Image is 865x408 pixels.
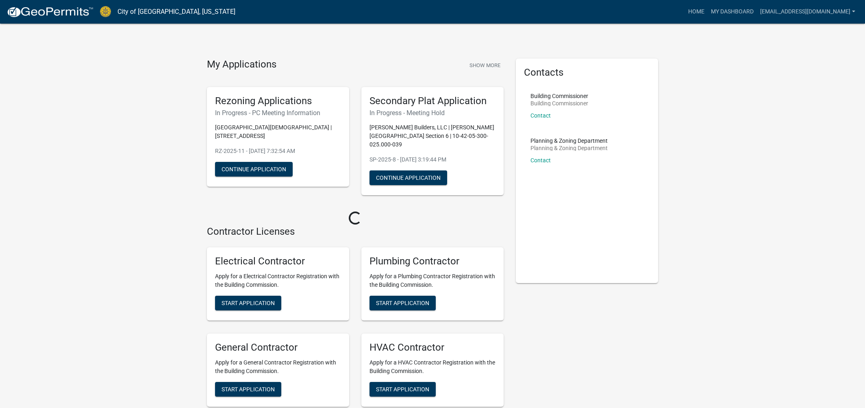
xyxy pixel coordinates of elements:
p: Planning & Zoning Department [530,145,608,151]
h5: Electrical Contractor [215,255,341,267]
p: [PERSON_NAME] Builders, LLC | [PERSON_NAME][GEOGRAPHIC_DATA] Section 6 | 10-42-05-300-025.000-039 [369,123,496,149]
button: Start Application [215,296,281,310]
a: Contact [530,112,551,119]
h5: General Contractor [215,342,341,353]
span: Start Application [376,386,429,392]
span: Start Application [376,300,429,306]
button: Show More [466,59,504,72]
h5: Secondary Plat Application [369,95,496,107]
button: Start Application [369,296,436,310]
a: Contact [530,157,551,164]
a: Home [685,4,708,20]
p: Building Commissioner [530,100,588,106]
p: SP-2025-8 - [DATE] 3:19:44 PM [369,155,496,164]
p: RZ-2025-11 - [DATE] 7:32:54 AM [215,147,341,155]
span: Start Application [222,386,275,392]
a: City of [GEOGRAPHIC_DATA], [US_STATE] [117,5,235,19]
p: Apply for a HVAC Contractor Registration with the Building Commission. [369,358,496,375]
h5: Plumbing Contractor [369,255,496,267]
p: Building Commissioner [530,93,588,99]
a: [EMAIL_ADDRESS][DOMAIN_NAME] [757,4,858,20]
h5: Contacts [524,67,650,79]
h5: HVAC Contractor [369,342,496,353]
h4: Contractor Licenses [207,226,504,238]
p: Apply for a General Contractor Registration with the Building Commission. [215,358,341,375]
button: Start Application [215,382,281,397]
h6: In Progress - PC Meeting Information [215,109,341,117]
img: City of Jeffersonville, Indiana [100,6,111,17]
a: My Dashboard [708,4,757,20]
p: Planning & Zoning Department [530,138,608,144]
span: Start Application [222,300,275,306]
button: Start Application [369,382,436,397]
p: Apply for a Electrical Contractor Registration with the Building Commission. [215,272,341,289]
p: [GEOGRAPHIC_DATA][DEMOGRAPHIC_DATA] | [STREET_ADDRESS] [215,123,341,140]
h5: Rezoning Applications [215,95,341,107]
button: Continue Application [215,162,293,177]
p: Apply for a Plumbing Contractor Registration with the Building Commission. [369,272,496,289]
h4: My Applications [207,59,276,71]
button: Continue Application [369,170,447,185]
h6: In Progress - Meeting Hold [369,109,496,117]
